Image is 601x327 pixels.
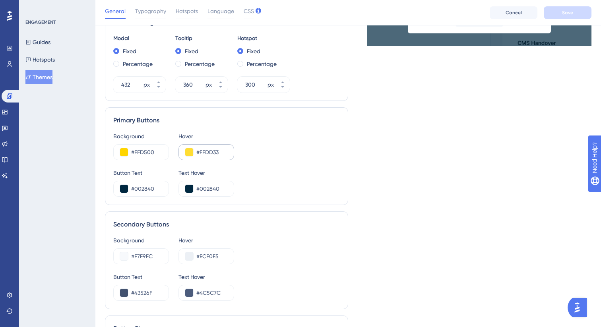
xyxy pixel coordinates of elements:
[247,46,260,56] label: Fixed
[113,220,340,229] div: Secondary Buttons
[121,80,142,89] input: px
[268,80,274,89] div: px
[176,6,198,16] span: Hotspots
[178,272,234,282] div: Text Hover
[207,6,234,16] span: Language
[113,132,169,141] div: Background
[275,85,290,93] button: px
[25,70,52,84] button: Themes
[213,77,228,85] button: px
[143,80,150,89] div: px
[25,19,56,25] div: ENGAGEMENT
[19,2,50,12] span: Need Help?
[247,59,277,69] label: Percentage
[105,6,126,16] span: General
[175,34,228,43] div: Tooltip
[113,168,169,178] div: Button Text
[123,46,136,56] label: Fixed
[237,34,290,43] div: Hotspot
[178,236,234,245] div: Hover
[568,296,591,319] iframe: UserGuiding AI Assistant Launcher
[245,80,266,89] input: px
[185,59,215,69] label: Percentage
[178,168,234,178] div: Text Hover
[506,10,522,16] span: Cancel
[113,272,169,282] div: Button Text
[185,46,198,56] label: Fixed
[113,236,169,245] div: Background
[244,6,254,16] span: CSS
[178,132,234,141] div: Hover
[113,116,340,125] div: Primary Buttons
[213,85,228,93] button: px
[25,35,50,49] button: Guides
[135,6,166,16] span: Typography
[151,77,166,85] button: px
[123,59,153,69] label: Percentage
[113,34,166,43] div: Modal
[25,52,55,67] button: Hotspots
[206,80,212,89] div: px
[275,77,290,85] button: px
[183,80,204,89] input: px
[490,6,537,19] button: Cancel
[562,10,573,16] span: Save
[151,85,166,93] button: px
[544,6,591,19] button: Save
